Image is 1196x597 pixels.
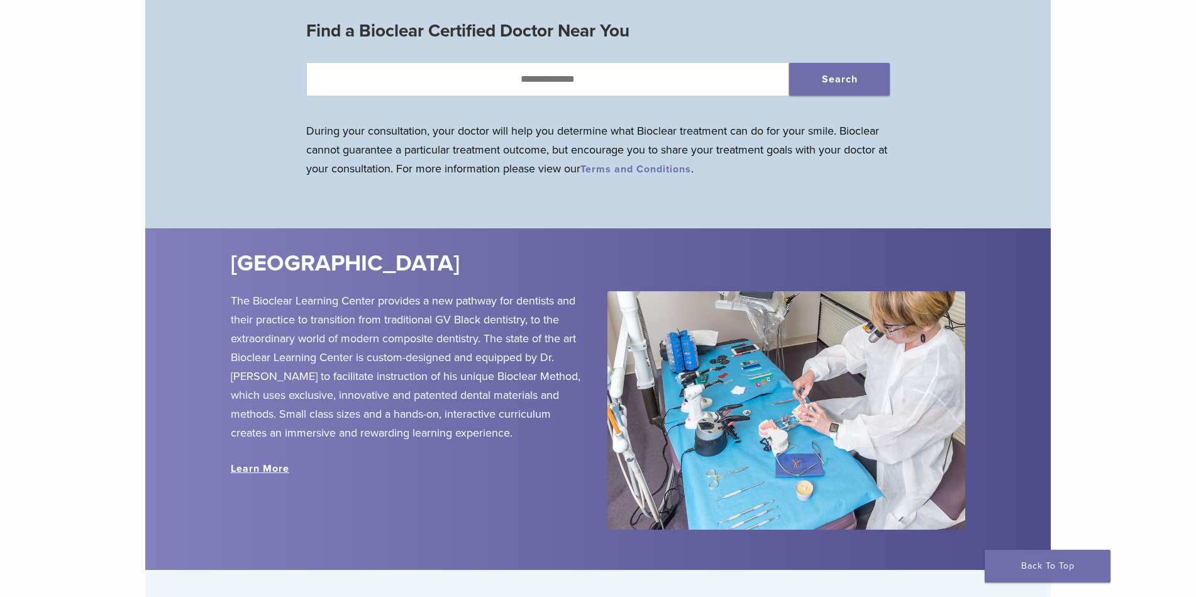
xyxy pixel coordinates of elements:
[306,121,890,178] p: During your consultation, your doctor will help you determine what Bioclear treatment can do for ...
[306,16,890,46] h3: Find a Bioclear Certified Doctor Near You
[231,248,673,279] h2: [GEOGRAPHIC_DATA]
[985,550,1110,583] a: Back To Top
[789,63,890,96] button: Search
[231,291,589,442] p: The Bioclear Learning Center provides a new pathway for dentists and their practice to transition...
[231,462,289,475] a: Learn More
[580,163,691,176] a: Terms and Conditions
